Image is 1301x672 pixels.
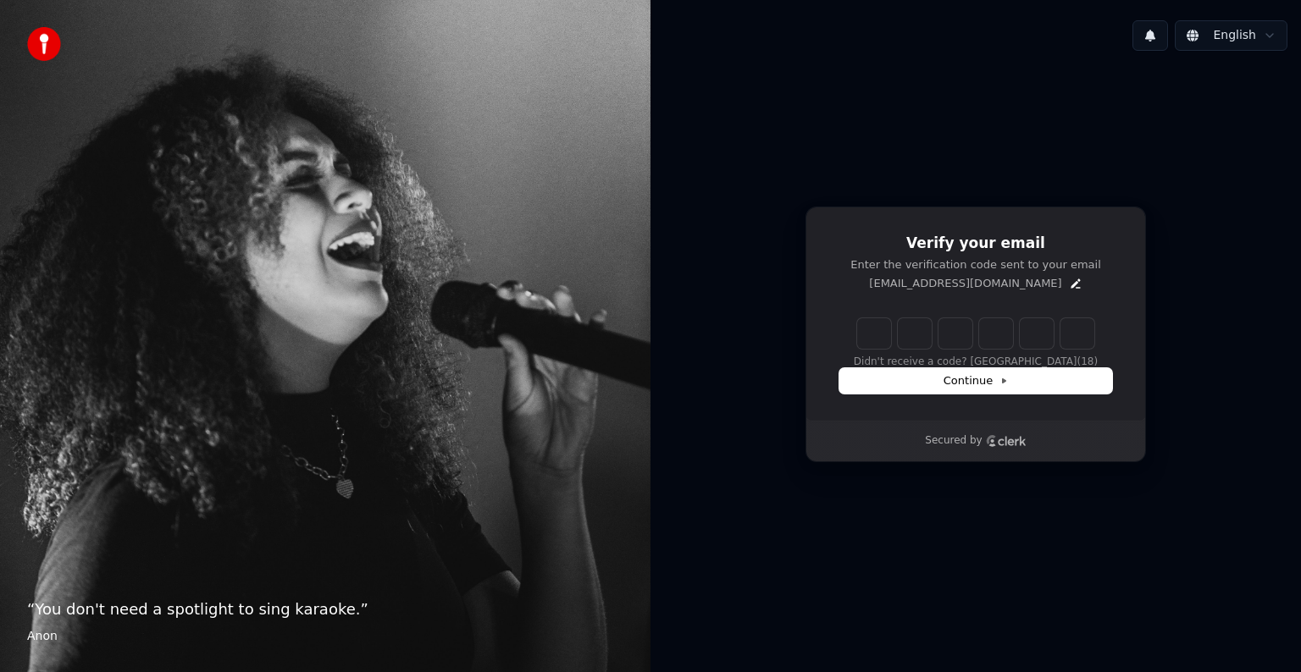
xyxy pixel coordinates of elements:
[925,434,982,448] p: Secured by
[839,368,1112,394] button: Continue
[27,27,61,61] img: youka
[869,276,1061,291] p: [EMAIL_ADDRESS][DOMAIN_NAME]
[839,234,1112,254] h1: Verify your email
[986,435,1027,447] a: Clerk logo
[944,373,1008,388] span: Continue
[1069,277,1082,290] button: Edit
[27,628,623,645] footer: Anon
[27,598,623,621] p: “ You don't need a spotlight to sing karaoke. ”
[839,257,1112,273] p: Enter the verification code sent to your email
[857,318,1094,349] input: Enter verification code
